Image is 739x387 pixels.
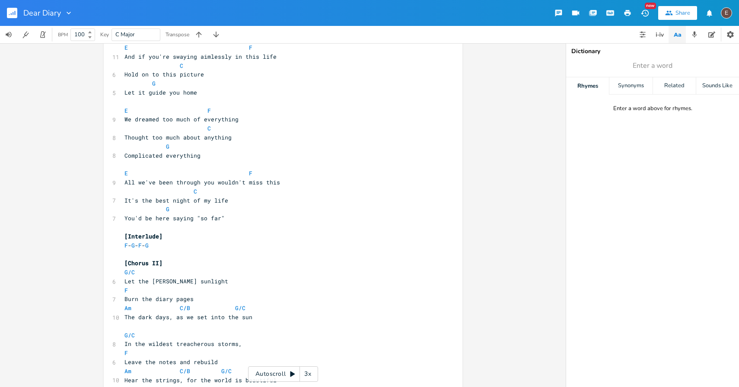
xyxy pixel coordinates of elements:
span: C [194,187,197,195]
div: Sounds Like [696,77,739,95]
span: Dear Diary [23,9,61,17]
span: G/C [124,268,135,276]
span: - - - [124,241,152,249]
span: E [124,107,128,114]
span: C [180,62,183,70]
span: Complicated everything [124,152,201,159]
span: C/B [180,304,190,312]
div: BPM [58,32,68,37]
span: F [138,241,142,249]
span: F [124,241,128,249]
div: New [645,3,656,9]
span: Let it guide you home [124,89,197,96]
span: Burn the diary pages [124,295,194,303]
span: It's the best night of my life [124,197,228,204]
span: Hear the strings, for the world is beautiful [124,376,277,384]
span: F [124,286,128,294]
span: E [124,169,128,177]
div: Autoscroll [248,366,318,382]
span: E [124,44,128,51]
span: Thought too much about anything [124,133,232,141]
span: G [145,241,149,249]
div: Enter a word above for rhymes. [613,105,692,112]
div: Transpose [166,32,189,37]
span: C [207,124,211,132]
span: G [152,79,156,87]
span: C Major [115,31,135,38]
span: [Chorus II] [124,259,162,267]
div: 3x [300,366,315,382]
span: F [207,107,211,114]
div: Key [100,32,109,37]
span: The dark days, as we set into the sun [124,313,252,321]
span: G/C [124,331,135,339]
button: New [636,5,653,21]
span: F [249,44,252,51]
div: Synonyms [609,77,652,95]
span: G/C [235,304,245,312]
span: In the wildest treacherous storms, [124,340,242,348]
span: Leave the notes and rebuild [124,358,218,366]
span: F [124,349,128,357]
div: Rhymes [566,77,609,95]
span: Hold on to this picture [124,70,204,78]
span: We dreamed too much of everything [124,115,239,123]
div: edward [721,7,732,19]
span: C/B [180,367,190,375]
div: Related [653,77,696,95]
span: G [131,241,135,249]
span: G/C [221,367,232,375]
span: And if you're swaying aimlessly in this life [124,53,277,60]
span: G [166,143,169,150]
span: [Interlude] [124,232,162,240]
span: All we've been through you wouldn't miss this [124,178,280,186]
span: Enter a word [633,61,672,71]
span: G [166,205,169,213]
span: Am [124,304,131,312]
span: Am [124,367,131,375]
div: Share [675,9,690,17]
span: F [249,169,252,177]
span: You'd be here saying "so far" [124,214,225,222]
button: Share [658,6,697,20]
span: Let the [PERSON_NAME] sunlight [124,277,228,285]
button: E [721,3,732,23]
div: Dictionary [571,48,734,54]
